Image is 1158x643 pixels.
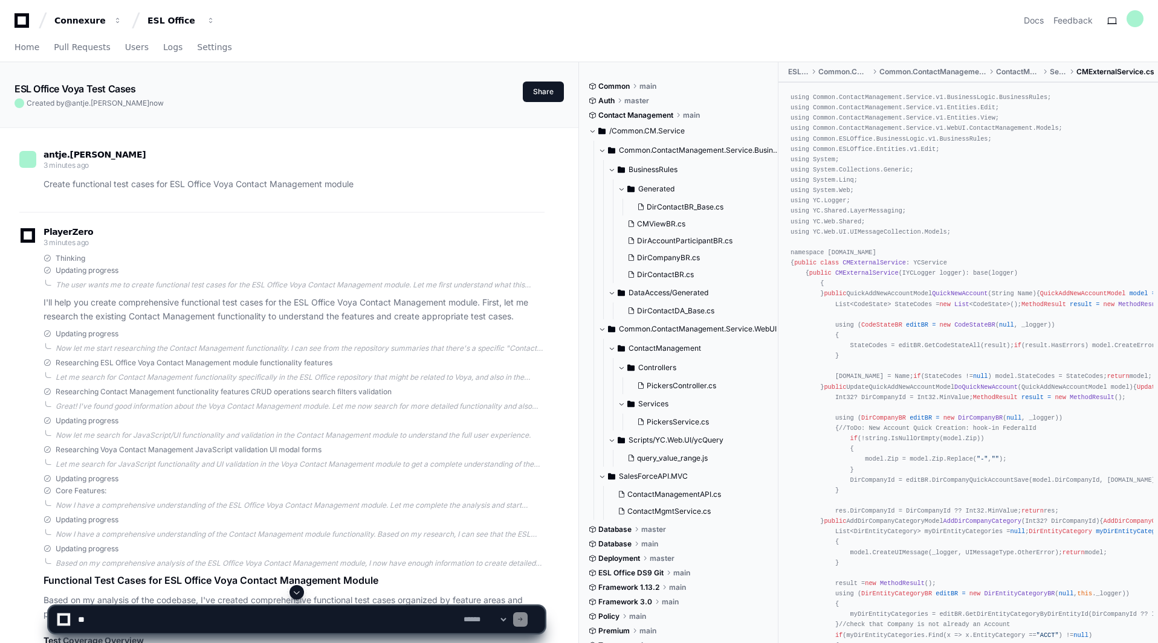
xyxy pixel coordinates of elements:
[932,290,988,297] span: QuickNewAccount
[788,67,809,77] span: ESL Office
[54,43,110,51] span: Pull Requests
[56,280,545,290] div: The user wants me to create functional test cases for the ESL Office Voya Contact Management modu...
[943,414,954,421] span: new
[632,414,772,430] button: PickersService.cs
[72,98,149,107] span: antje.[PERSON_NAME]
[913,373,920,380] span: if
[598,96,615,106] span: Auth
[598,82,630,91] span: Common
[618,179,779,199] button: Generated
[623,232,772,249] button: DirAccountParticipantBR.cs
[619,146,779,155] span: Common.ContactManagement.Service.BusinessLogic
[56,474,118,484] span: Updating progress
[1107,373,1130,380] span: return
[1021,301,1066,308] span: MethodResult
[598,319,779,339] button: Common.ContactManagement.Service.WebUI
[932,321,936,328] span: =
[143,10,220,31] button: ESL Office
[598,467,779,486] button: SalesForceAPI.MVC
[56,459,545,469] div: Let me search for JavaScript functionality and UI validation in the Voya Contact Management modul...
[623,302,772,319] button: DirContactDA_Base.cs
[629,435,723,445] span: Scripts/YC.Web.UI/ycQuery
[598,554,640,563] span: Deployment
[56,558,545,568] div: Based on my comprehensive analysis of the ESL Office Voya Contact Management module, I now have e...
[613,503,772,520] button: ContactMgmtService.cs
[608,283,779,302] button: DataAccess/Generated
[910,414,932,421] span: editBR
[824,383,846,391] span: public
[598,124,606,138] svg: Directory
[56,254,85,263] span: Thinking
[56,430,545,440] div: Now let me search for JavaScript/UI functionality and validation in the Contact Management module...
[629,288,708,298] span: DataAccess/Generated
[627,182,635,196] svg: Directory
[56,344,545,353] div: Now let me start researching the Contact Management functionality. I can see from the repository ...
[1070,301,1092,308] span: result
[843,259,906,266] span: CMExternalService
[629,165,678,174] span: BusinessRules
[818,67,870,77] span: Common.CM.Service.v1
[1021,507,1044,514] span: return
[618,433,625,447] svg: Directory
[44,228,93,235] span: PlayerZero
[623,266,772,283] button: DirContactBR.cs
[992,455,999,462] span: ""
[638,184,674,194] span: Generated
[683,110,700,120] span: main
[163,43,183,51] span: Logs
[973,394,1018,401] span: MethodResult
[1024,14,1044,27] a: Docs
[939,301,950,308] span: new
[54,14,106,27] div: Connexure
[850,435,858,442] span: if
[623,249,772,266] button: DirCompanyBR.cs
[598,110,673,120] span: Contact Management
[954,321,995,328] span: CodeStateBR
[977,455,988,462] span: "-"
[618,358,779,377] button: Controllers
[627,507,711,516] span: ContactMgmtService.cs
[44,161,89,170] span: 3 minutes ago
[56,266,118,275] span: Updating progress
[149,98,164,107] span: now
[1063,549,1085,556] span: return
[56,529,545,539] div: Now I have a comprehensive understanding of the Contact Management module functionality. Based on...
[820,259,839,266] span: class
[1070,394,1114,401] span: MethodResult
[1053,14,1093,27] button: Feedback
[623,216,772,232] button: CMViewBR.cs
[15,83,136,95] app-text-character-animate: ESL Office Voya Test Cases
[629,344,701,353] span: ContactManagement
[1029,528,1092,535] span: DirEntityCategory
[523,82,564,102] button: Share
[613,486,772,503] button: ContactManagementAPI.cs
[647,202,723,212] span: DirContactBR_Base.cs
[598,539,632,549] span: Database
[627,490,721,499] span: ContactManagementAPI.cs
[673,568,690,578] span: main
[624,96,649,106] span: master
[632,199,772,216] button: DirContactBR_Base.cs
[608,430,779,450] button: Scripts/YC.Web.UI/ycQuery
[56,373,545,382] div: Let me search for Contact Management functionality specifically in the ESL Office repository that...
[1130,290,1148,297] span: model
[598,525,632,534] span: Database
[1018,383,1133,391] span: (QuickAddNewAccountModel model)
[623,450,772,467] button: query_value_range.js
[44,296,545,324] p: I'll help you create comprehensive functional test cases for the ESL Office Voya Contact Manageme...
[598,141,779,160] button: Common.ContactManagement.Service.BusinessLogic
[794,259,817,266] span: public
[589,121,769,141] button: /Common.CM.Service
[637,236,733,246] span: DirAccountParticipantBR.cs
[632,377,772,394] button: PickersController.cs
[824,290,846,297] span: public
[56,486,106,496] span: Core Features:
[1021,517,1099,525] span: (Int32? DirCompanyId)
[880,580,925,587] span: MethodResult
[125,43,149,51] span: Users
[835,269,899,277] span: CMExternalService
[618,341,625,356] svg: Directory
[608,143,615,158] svg: Directory
[44,178,545,191] p: Create functional test cases for ESL Office Voya Contact Management module
[637,219,685,229] span: CMViewBR.cs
